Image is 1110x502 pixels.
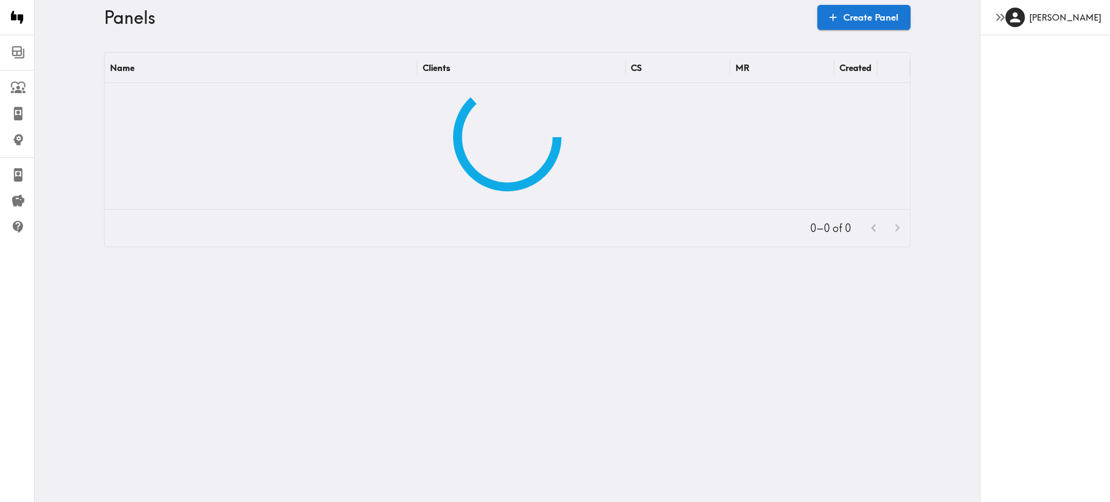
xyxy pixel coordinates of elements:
[817,5,911,30] a: Create Panel
[631,62,642,73] div: CS
[735,62,750,73] div: MR
[1029,11,1101,23] h6: [PERSON_NAME]
[423,62,450,73] div: Clients
[104,7,809,28] h3: Panels
[840,62,872,73] div: Created
[7,7,28,28] img: Instapanel
[810,221,851,236] p: 0–0 of 0
[110,62,134,73] div: Name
